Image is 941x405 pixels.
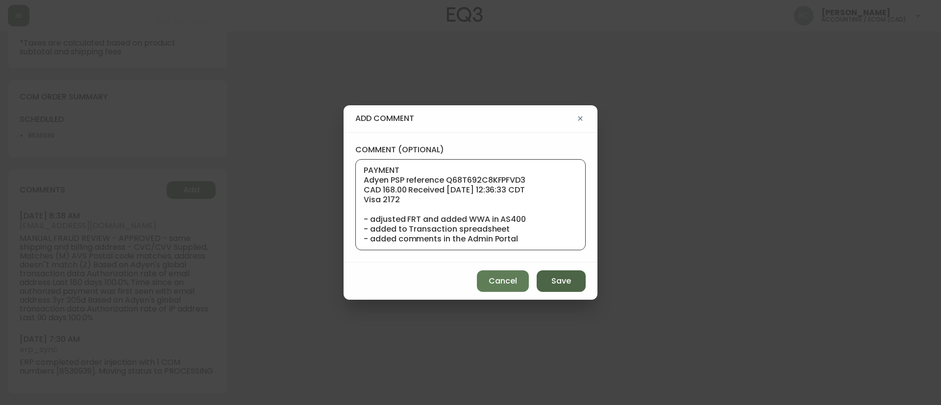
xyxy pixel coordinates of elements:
[537,270,586,292] button: Save
[364,166,577,244] textarea: PAYMENT FOR WWA UPGRADE TICKET# 831719 ECOM ORD# 4133781 STATUS 20 BALANCE DUE: $168.00 - created...
[489,276,517,286] span: Cancel
[551,276,571,286] span: Save
[355,113,575,124] h4: add comment
[477,270,529,292] button: Cancel
[355,144,586,155] label: comment (optional)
